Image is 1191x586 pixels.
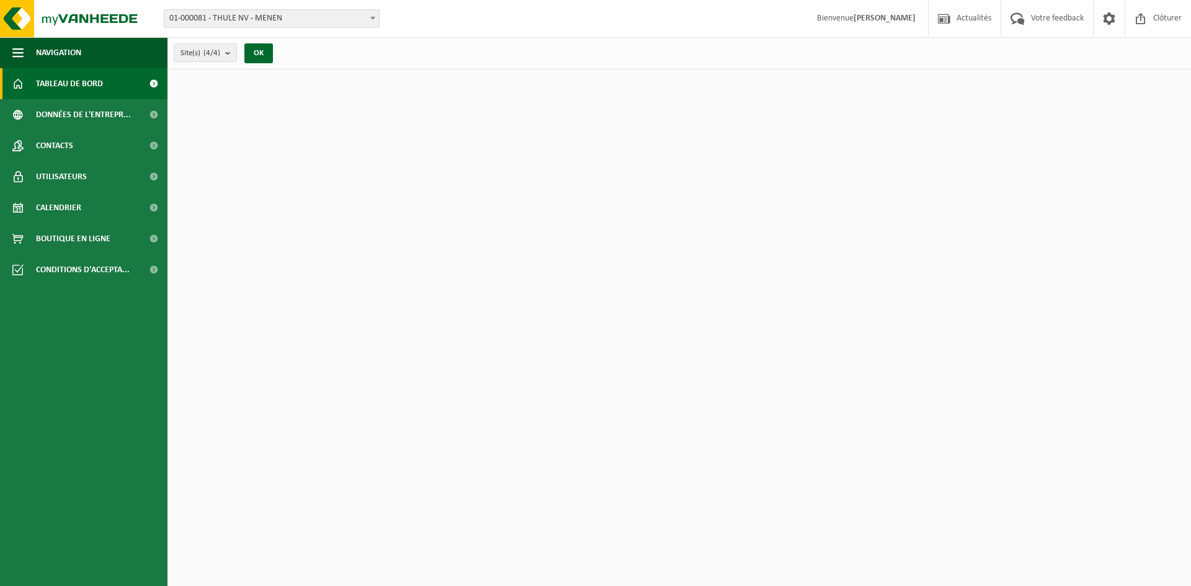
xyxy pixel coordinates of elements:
span: Contacts [36,130,73,161]
span: Boutique en ligne [36,223,110,254]
span: Navigation [36,37,81,68]
strong: [PERSON_NAME] [854,14,916,23]
span: 01-000081 - THULE NV - MENEN [164,10,379,27]
span: 01-000081 - THULE NV - MENEN [164,9,380,28]
span: Site(s) [181,44,220,63]
span: Données de l'entrepr... [36,99,131,130]
span: Utilisateurs [36,161,87,192]
count: (4/4) [203,49,220,57]
span: Tableau de bord [36,68,103,99]
button: Site(s)(4/4) [174,43,237,62]
span: Calendrier [36,192,81,223]
span: Conditions d'accepta... [36,254,130,285]
button: OK [244,43,273,63]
